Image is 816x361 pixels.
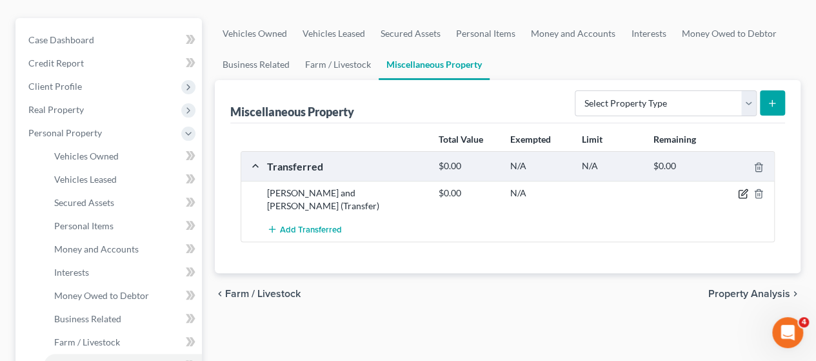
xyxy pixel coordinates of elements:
div: N/A [575,160,647,172]
span: 4 [799,317,809,327]
a: Money and Accounts [44,238,202,261]
i: chevron_right [790,289,801,299]
a: Interests [623,18,673,49]
a: Vehicles Owned [44,145,202,168]
a: Secured Assets [44,191,202,214]
iframe: Intercom live chat [772,317,803,348]
span: Farm / Livestock [225,289,301,299]
a: Money Owed to Debtor [673,18,784,49]
span: Real Property [28,104,84,115]
button: Property Analysis chevron_right [708,289,801,299]
a: Farm / Livestock [44,331,202,354]
a: Secured Assets [373,18,448,49]
div: Miscellaneous Property [230,104,354,119]
span: Credit Report [28,57,84,68]
a: Credit Report [18,52,202,75]
div: [PERSON_NAME] and [PERSON_NAME] (Transfer) [261,187,432,212]
a: Business Related [44,307,202,331]
div: $0.00 [432,187,504,200]
strong: Remaining [653,134,696,145]
span: Add Transferred [280,225,342,235]
button: chevron_left Farm / Livestock [215,289,301,299]
strong: Exempted [510,134,551,145]
div: N/A [504,160,575,172]
span: Money Owed to Debtor [54,290,149,301]
strong: Limit [582,134,602,145]
a: Miscellaneous Property [379,49,490,80]
a: Personal Items [44,214,202,238]
span: Client Profile [28,81,82,92]
a: Farm / Livestock [297,49,379,80]
a: Personal Items [448,18,523,49]
a: Vehicles Leased [44,168,202,191]
a: Vehicles Owned [215,18,295,49]
i: chevron_left [215,289,225,299]
div: N/A [504,187,575,200]
a: Interests [44,261,202,284]
a: Vehicles Leased [295,18,373,49]
div: Transferred [261,160,432,173]
button: Add Transferred [267,218,342,242]
span: Personal Items [54,220,114,231]
span: Vehicles Owned [54,150,119,161]
div: $0.00 [432,160,504,172]
span: Money and Accounts [54,243,139,254]
a: Money and Accounts [523,18,623,49]
span: Business Related [54,313,121,324]
span: Personal Property [28,127,102,138]
strong: Total Value [439,134,483,145]
span: Vehicles Leased [54,174,117,185]
span: Farm / Livestock [54,336,120,347]
span: Secured Assets [54,197,114,208]
span: Interests [54,267,89,278]
a: Business Related [215,49,297,80]
div: $0.00 [647,160,719,172]
span: Case Dashboard [28,34,94,45]
a: Money Owed to Debtor [44,284,202,307]
a: Case Dashboard [18,28,202,52]
span: Property Analysis [708,289,790,299]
